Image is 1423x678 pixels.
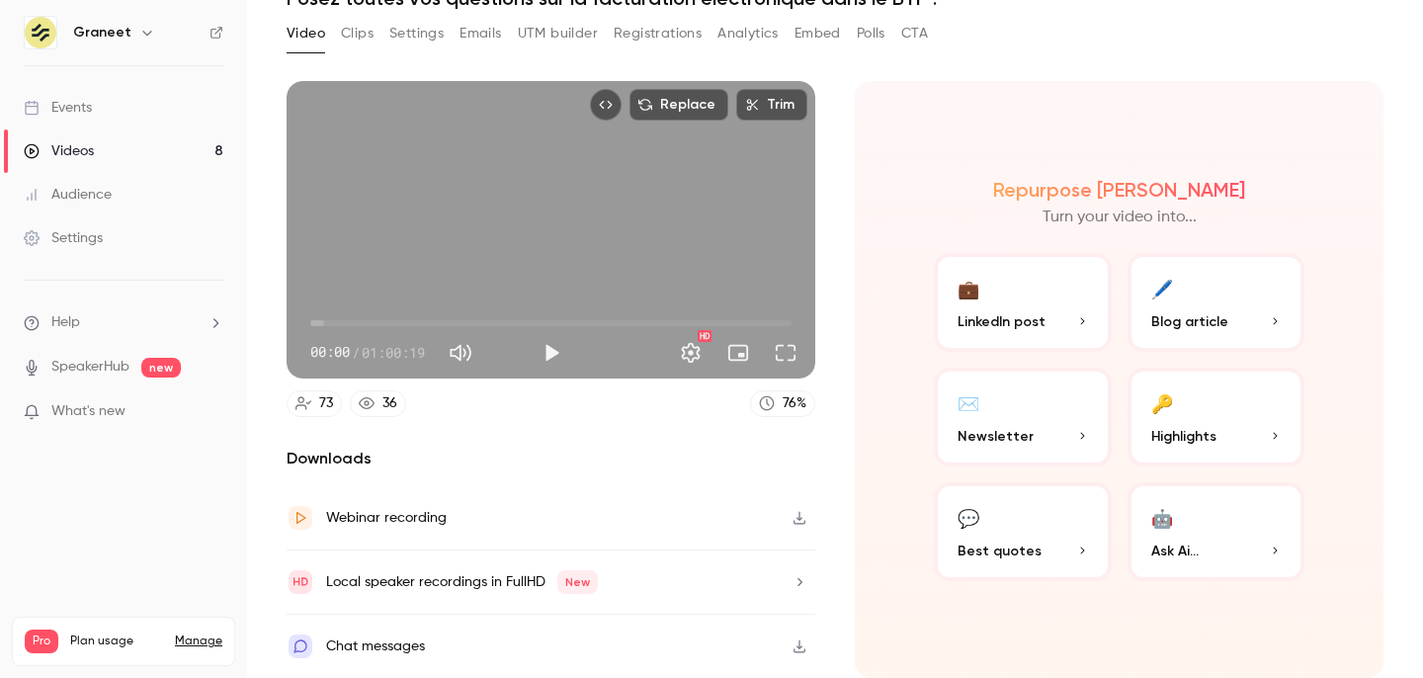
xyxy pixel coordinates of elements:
a: 73 [287,390,342,417]
button: Polls [857,18,885,49]
button: Emails [460,18,501,49]
span: Highlights [1151,426,1216,447]
span: What's new [51,401,126,422]
span: Help [51,312,80,333]
div: HD [698,330,711,342]
button: 💼LinkedIn post [934,253,1112,352]
span: LinkedIn post [958,311,1046,332]
button: Video [287,18,325,49]
button: Replace [629,89,728,121]
button: Full screen [766,333,805,373]
div: Videos [24,141,94,161]
iframe: Noticeable Trigger [200,403,223,421]
a: Manage [175,634,222,649]
button: 🤖Ask Ai... [1128,482,1305,581]
button: Trim [736,89,807,121]
div: 🤖 [1151,502,1173,533]
h2: Downloads [287,447,815,470]
h6: Graneet [73,23,131,42]
button: Settings [671,333,711,373]
button: UTM builder [518,18,598,49]
p: Turn your video into... [1043,206,1197,229]
div: 💬 [958,502,979,533]
span: new [141,358,181,378]
div: ✉️ [958,387,979,418]
h2: Repurpose [PERSON_NAME] [993,178,1245,202]
button: 🖊️Blog article [1128,253,1305,352]
button: 🔑Highlights [1128,368,1305,466]
div: 36 [382,393,397,414]
div: Audience [24,185,112,205]
button: Analytics [717,18,779,49]
li: help-dropdown-opener [24,312,223,333]
span: Plan usage [70,634,163,649]
a: 76% [750,390,815,417]
div: Settings [24,228,103,248]
button: Mute [441,333,480,373]
span: 01:00:19 [362,342,425,363]
div: 🔑 [1151,387,1173,418]
span: / [352,342,360,363]
button: Embed [795,18,841,49]
img: Graneet [25,17,56,48]
button: Settings [389,18,444,49]
div: Local speaker recordings in FullHD [326,570,598,594]
div: 76 % [783,393,806,414]
button: ✉️Newsletter [934,368,1112,466]
button: CTA [901,18,928,49]
a: 36 [350,390,406,417]
div: 00:00 [310,342,425,363]
span: Newsletter [958,426,1034,447]
div: 🖊️ [1151,273,1173,303]
span: Ask Ai... [1151,541,1199,561]
div: 💼 [958,273,979,303]
span: Blog article [1151,311,1228,332]
span: New [557,570,598,594]
button: Embed video [590,89,622,121]
button: 💬Best quotes [934,482,1112,581]
span: Pro [25,630,58,653]
button: Clips [341,18,374,49]
div: Chat messages [326,635,425,658]
button: Turn on miniplayer [718,333,758,373]
button: Play [532,333,571,373]
div: Webinar recording [326,506,447,530]
div: 73 [319,393,333,414]
span: 00:00 [310,342,350,363]
span: Best quotes [958,541,1042,561]
a: SpeakerHub [51,357,129,378]
div: Events [24,98,92,118]
button: Registrations [614,18,702,49]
